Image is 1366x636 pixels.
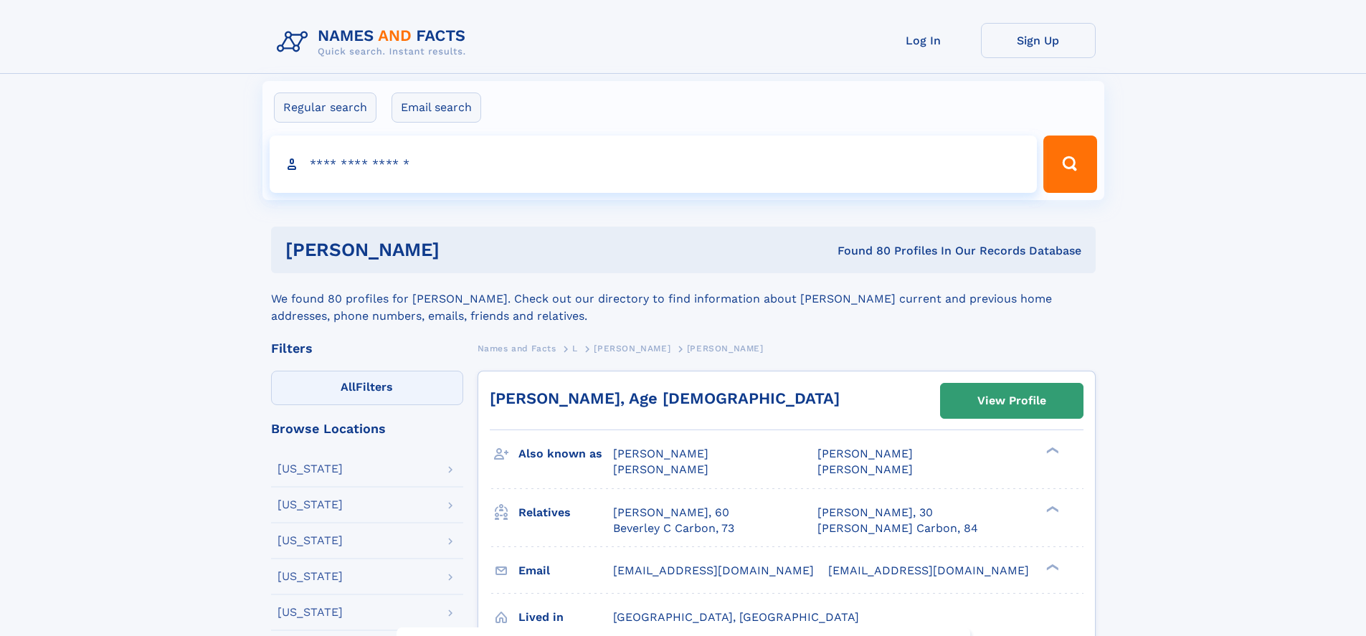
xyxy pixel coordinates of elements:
[613,564,814,577] span: [EMAIL_ADDRESS][DOMAIN_NAME]
[1043,562,1060,571] div: ❯
[278,571,343,582] div: [US_STATE]
[518,559,613,583] h3: Email
[271,422,463,435] div: Browse Locations
[518,500,613,525] h3: Relatives
[274,92,376,123] label: Regular search
[572,339,578,357] a: L
[271,273,1096,325] div: We found 80 profiles for [PERSON_NAME]. Check out our directory to find information about [PERSON...
[271,342,463,355] div: Filters
[613,521,734,536] a: Beverley C Carbon, 73
[490,389,840,407] a: [PERSON_NAME], Age [DEMOGRAPHIC_DATA]
[518,442,613,466] h3: Also known as
[278,607,343,618] div: [US_STATE]
[1043,504,1060,513] div: ❯
[271,371,463,405] label: Filters
[594,343,670,353] span: [PERSON_NAME]
[594,339,670,357] a: [PERSON_NAME]
[817,521,978,536] a: [PERSON_NAME] Carbon, 84
[613,610,859,624] span: [GEOGRAPHIC_DATA], [GEOGRAPHIC_DATA]
[817,462,913,476] span: [PERSON_NAME]
[278,463,343,475] div: [US_STATE]
[687,343,764,353] span: [PERSON_NAME]
[518,605,613,630] h3: Lived in
[828,564,1029,577] span: [EMAIL_ADDRESS][DOMAIN_NAME]
[341,380,356,394] span: All
[613,505,729,521] a: [PERSON_NAME], 60
[270,136,1038,193] input: search input
[278,535,343,546] div: [US_STATE]
[977,384,1046,417] div: View Profile
[1043,136,1096,193] button: Search Button
[981,23,1096,58] a: Sign Up
[478,339,556,357] a: Names and Facts
[613,462,708,476] span: [PERSON_NAME]
[278,499,343,511] div: [US_STATE]
[285,241,639,259] h1: [PERSON_NAME]
[271,23,478,62] img: Logo Names and Facts
[941,384,1083,418] a: View Profile
[866,23,981,58] a: Log In
[817,447,913,460] span: [PERSON_NAME]
[572,343,578,353] span: L
[638,243,1081,259] div: Found 80 Profiles In Our Records Database
[1043,446,1060,455] div: ❯
[817,505,933,521] a: [PERSON_NAME], 30
[613,447,708,460] span: [PERSON_NAME]
[392,92,481,123] label: Email search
